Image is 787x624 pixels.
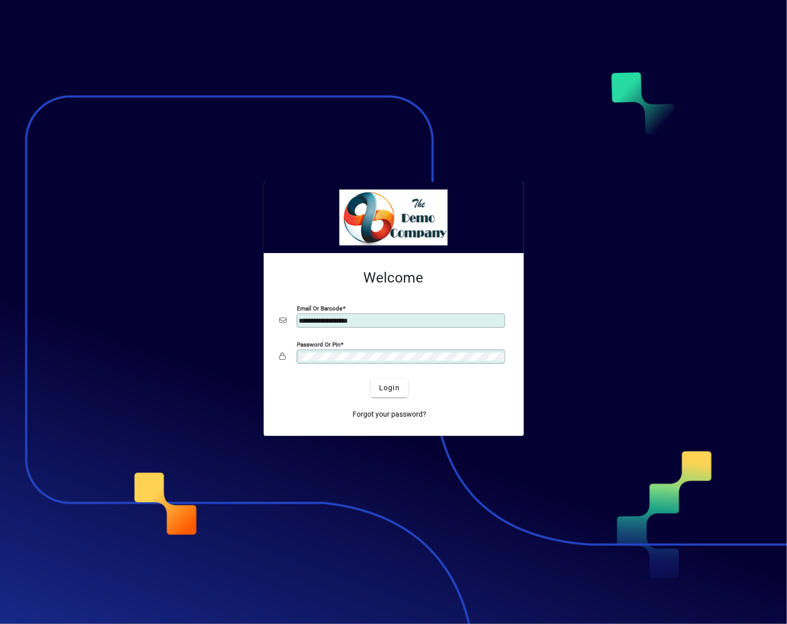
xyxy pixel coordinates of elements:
[371,379,408,397] button: Login
[349,405,430,424] a: Forgot your password?
[297,340,341,348] mat-label: Password or Pin
[280,269,508,287] h2: Welcome
[297,304,343,311] mat-label: Email or Barcode
[353,409,426,420] span: Forgot your password?
[379,383,400,393] span: Login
